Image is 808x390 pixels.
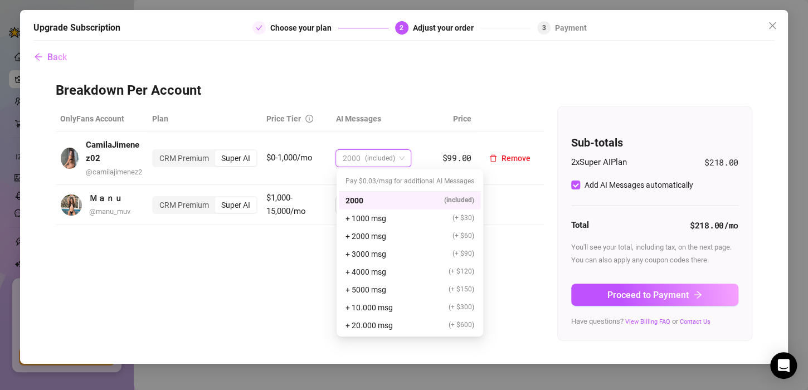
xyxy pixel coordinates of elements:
[704,156,738,169] span: $218.00
[690,220,738,231] strong: $218.00 /mo
[571,220,589,230] strong: Total
[266,114,301,123] span: Price Tier
[89,207,130,216] span: @ manu_muv
[763,17,781,35] button: Close
[34,52,43,61] span: arrow-left
[342,150,360,167] span: 2000
[607,290,689,300] span: Proceed to Payment
[571,284,738,306] button: Proceed to Paymentarrow-right
[502,154,530,163] span: Remove
[215,197,256,213] div: Super AI
[266,153,313,163] span: $0-1,000/mo
[153,150,215,166] div: CRM Premium
[152,196,257,214] div: segmented control
[625,318,670,325] a: View Billing FAQ
[56,106,148,132] th: OnlyFans Account
[542,24,546,32] span: 3
[449,266,474,277] span: (+ $120)
[86,140,139,163] strong: CamilaJimenez02
[266,193,306,216] span: $1,000-15,000/mo
[345,194,363,207] span: 2000
[345,319,393,331] span: + 20.000 msg
[345,266,386,278] span: + 4000 msg
[364,150,395,167] span: (included)
[33,46,67,69] button: Back
[555,21,587,35] div: Payment
[345,212,386,225] span: + 1000 msg
[452,213,474,223] span: (+ $30)
[345,301,393,314] span: + 10.000 msg
[89,193,123,203] strong: Ｍａｎｕ
[449,320,474,330] span: (+ $600)
[86,168,142,176] span: @ camilajimenez2
[270,21,338,35] div: Choose your plan
[339,172,481,192] div: Pay $0.03/msg for additional AI Messages
[153,197,215,213] div: CRM Premium
[345,248,386,260] span: + 3000 msg
[452,248,474,259] span: (+ $90)
[331,106,434,132] th: AI Messages
[768,21,777,30] span: close
[442,152,471,163] span: $99.00
[345,284,386,296] span: + 5000 msg
[47,52,67,62] span: Back
[435,106,476,132] th: Price
[480,149,539,167] button: Remove
[345,230,386,242] span: + 2000 msg
[449,302,474,313] span: (+ $300)
[33,21,120,35] h5: Upgrade Subscription
[148,106,262,132] th: Plan
[449,284,474,295] span: (+ $150)
[571,135,738,150] h4: Sub-totals
[215,150,256,166] div: Super AI
[56,82,752,100] h3: Breakdown Per Account
[61,194,82,216] img: avatar.jpg
[452,231,474,241] span: (+ $60)
[489,154,497,162] span: delete
[571,317,710,325] span: Have questions? or
[413,21,480,35] div: Adjust your order
[152,149,257,167] div: segmented control
[680,318,710,325] a: Contact Us
[256,25,262,31] span: check
[571,156,627,169] span: 2 x Super AI Plan
[305,115,313,123] span: info-circle
[444,195,474,206] span: (included)
[770,352,797,379] div: Open Intercom Messenger
[571,243,732,264] span: You'll see your total, including tax, on the next page. You can also apply any coupon codes there.
[693,290,702,299] span: arrow-right
[400,24,403,32] span: 2
[61,148,79,169] img: avatar.jpg
[763,21,781,30] span: Close
[585,179,693,191] div: Add AI Messages automatically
